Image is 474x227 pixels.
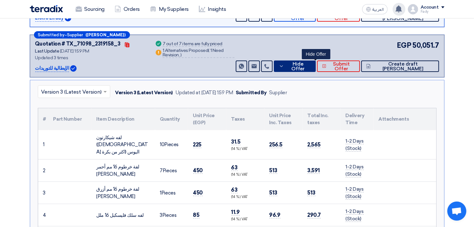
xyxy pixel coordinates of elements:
a: Open chat [447,202,466,221]
div: Version 3 (Latest Version) [115,89,173,96]
a: My Suppliers [145,2,194,16]
div: 7 out of 7 items are fully priced [163,42,222,47]
th: Unit Price (EGP) [188,108,226,130]
button: العربية [362,4,388,14]
td: Pieces [155,160,188,182]
span: 450 [193,189,203,196]
span: العربية [372,7,384,12]
div: Hide Offer [302,49,330,59]
th: Attachments [374,108,436,130]
span: 1 Need Revision, [163,48,224,58]
button: Create draft [PERSON_NAME] [361,60,439,72]
div: Account [421,5,439,10]
span: 513 [269,189,278,196]
div: Updated 3 times [35,54,147,61]
span: 290.7 [308,212,321,218]
div: (14 %) VAT [231,217,259,222]
span: Submit Offer [328,62,355,71]
p: الإيطالية للتوريدات [35,65,69,72]
th: Part Number [48,108,91,130]
div: لفه شيكارتون ([DEMOGRAPHIC_DATA] اكثر من بكرة) اليوس [97,134,150,156]
img: Teradix logo [30,5,63,12]
td: Pieces [155,130,188,160]
th: Item Description [91,108,155,130]
span: 7 [160,168,163,174]
td: 4 [38,204,48,226]
td: 3 [38,182,48,204]
div: (14 %) VAT [231,195,259,200]
span: Supplier [67,33,83,37]
img: profile_test.png [408,4,418,14]
span: Last Update [35,48,59,54]
div: لفة خرطوم 16 مم أحمر [PERSON_NAME] [97,163,150,178]
span: 11.9 [231,209,240,216]
div: 1 Alternatives Proposed [163,48,234,58]
div: Supplier [269,89,287,96]
span: Submitted by [38,33,65,37]
span: 3 [160,212,163,218]
span: 1-2 Days (Stock) [346,186,364,200]
div: Quotation # TX_71098_2319158_3 [35,40,120,48]
div: Fady [421,10,444,13]
th: Total Inc. taxes [302,108,341,130]
span: 450 [193,167,203,174]
a: Insights [194,2,231,16]
span: Show Offer [285,11,311,21]
span: ( [208,48,210,53]
th: Delivery Time [341,108,374,130]
span: 513 [269,167,278,174]
span: EGP [397,40,411,51]
span: 85 [193,212,200,218]
span: 63 [231,187,238,193]
img: Verified Account [70,65,77,72]
span: 1-2 Days (Stock) [346,138,364,152]
span: 31.5 [231,138,240,145]
span: 63 [231,164,238,171]
span: 96.9 [269,212,281,218]
span: 2,565 [308,141,321,148]
span: ) [180,52,182,58]
span: 1 [160,190,162,196]
td: Pieces [155,182,188,204]
div: Updated at [DATE] 1:59 PM [175,89,233,96]
span: 1-2 Days (Stock) [346,209,364,222]
span: 50,051.7 [412,40,439,51]
span: 3,591 [308,167,320,174]
th: Unit Price Inc. Taxes [264,108,302,130]
td: Pieces [155,204,188,226]
span: 225 [193,141,202,148]
th: Quantity [155,108,188,130]
div: – [34,31,130,39]
button: Submit Offer [317,60,360,72]
a: Sourcing [71,2,110,16]
span: [DATE] 1:59 PM [60,48,89,54]
div: (14 %) VAT [231,146,259,152]
span: 513 [308,189,316,196]
span: Submit Offer [328,11,355,21]
div: لفه سلك فليسكبل 16 ملل [97,212,150,219]
div: لفة خرطوم 16 مم أزرق [PERSON_NAME] [97,186,150,200]
span: Create draft [PERSON_NAME] [372,11,434,21]
th: Taxes [226,108,264,130]
span: 256.5 [269,141,283,148]
div: (14 %) VAT [231,172,259,178]
span: Hide Offer [286,62,311,71]
span: 1-2 Days (Stock) [346,164,364,177]
span: Create draft [PERSON_NAME] [372,62,434,71]
td: 1 [38,130,48,160]
b: ([PERSON_NAME]) [86,33,126,37]
th: # [38,108,48,130]
div: Submitted By [236,89,267,96]
span: 10 [160,142,165,147]
td: 2 [38,160,48,182]
a: Orders [110,2,145,16]
button: Hide Offer [274,60,316,72]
